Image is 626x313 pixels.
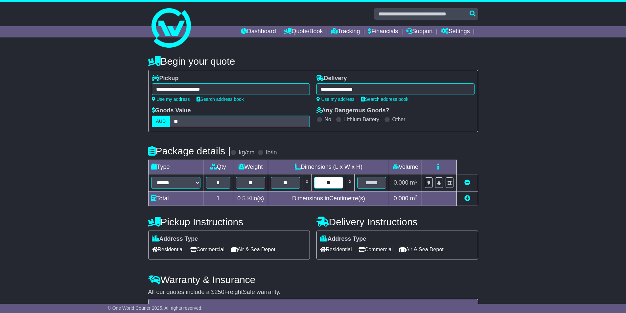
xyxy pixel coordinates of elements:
[389,160,422,174] td: Volume
[368,26,398,37] a: Financials
[17,17,72,22] div: Domain: [DOMAIN_NAME]
[152,107,191,114] label: Goods Value
[331,26,360,37] a: Tracking
[237,195,245,202] span: 0.5
[316,216,478,227] h4: Delivery Instructions
[415,179,418,184] sup: 3
[320,244,352,255] span: Residential
[148,191,203,206] td: Total
[203,191,233,206] td: 1
[316,75,347,82] label: Delivery
[148,145,231,156] h4: Package details |
[464,179,470,186] a: Remove this item
[233,160,268,174] td: Weight
[268,160,389,174] td: Dimensions (L x W x H)
[233,191,268,206] td: Kilo(s)
[148,56,478,67] h4: Begin your quote
[152,116,170,127] label: AUD
[441,26,470,37] a: Settings
[74,39,108,43] div: Keywords by Traffic
[464,195,470,202] a: Add new item
[284,26,323,37] a: Quote/Book
[268,191,389,206] td: Dimensions in Centimetre(s)
[406,26,433,37] a: Support
[26,39,59,43] div: Domain Overview
[392,116,406,123] label: Other
[325,116,331,123] label: No
[410,179,418,186] span: m
[266,149,277,156] label: lb/in
[197,97,244,102] a: Search address book
[203,160,233,174] td: Qty
[320,235,366,243] label: Address Type
[399,244,444,255] span: Air & Sea Depot
[241,26,276,37] a: Dashboard
[11,17,16,22] img: website_grey.svg
[346,174,355,191] td: x
[359,244,393,255] span: Commercial
[316,107,389,114] label: Any Dangerous Goods?
[316,97,355,102] a: Use my address
[18,11,32,16] div: v 4.0.25
[415,194,418,199] sup: 3
[361,97,408,102] a: Search address book
[190,244,224,255] span: Commercial
[148,216,310,227] h4: Pickup Instructions
[303,174,311,191] td: x
[11,11,16,16] img: logo_orange.svg
[152,244,184,255] span: Residential
[410,195,418,202] span: m
[148,160,203,174] td: Type
[215,289,224,295] span: 250
[239,149,254,156] label: kg/cm
[394,195,408,202] span: 0.000
[344,116,379,123] label: Lithium Battery
[19,38,24,43] img: tab_domain_overview_orange.svg
[152,75,179,82] label: Pickup
[108,305,203,311] span: © One World Courier 2025. All rights reserved.
[148,289,478,296] div: All our quotes include a $ FreightSafe warranty.
[152,97,190,102] a: Use my address
[66,38,72,43] img: tab_keywords_by_traffic_grey.svg
[148,274,478,285] h4: Warranty & Insurance
[152,235,198,243] label: Address Type
[394,179,408,186] span: 0.000
[231,244,275,255] span: Air & Sea Depot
